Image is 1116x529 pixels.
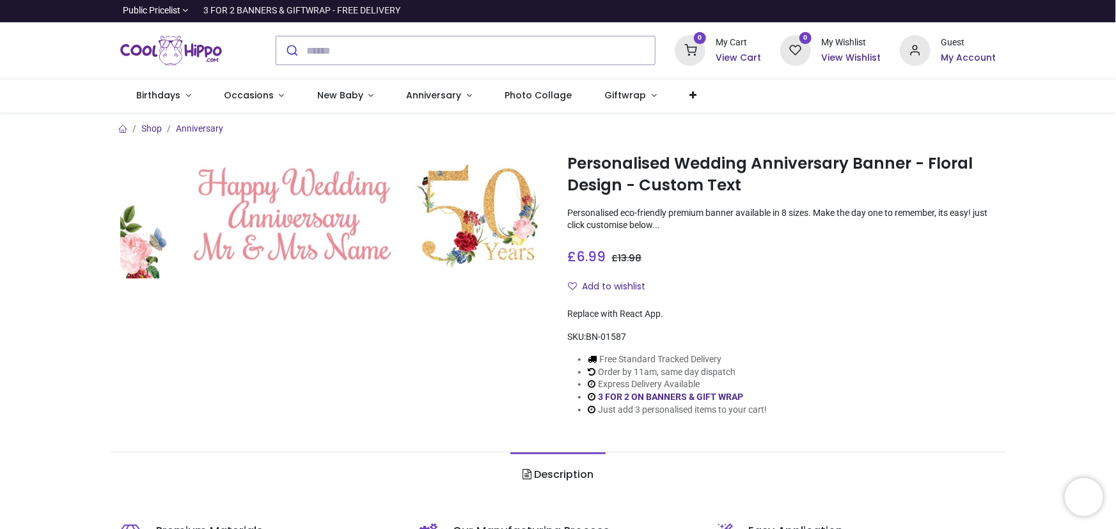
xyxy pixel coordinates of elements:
[567,207,996,232] p: Personalised eco-friendly premium banner available in 8 sizes. Make the day one to remember, its ...
[120,4,189,17] a: Public Pricelist
[510,452,606,497] a: Description
[567,308,996,321] div: Replace with React App.
[588,378,767,391] li: Express Delivery Available
[390,79,489,112] a: Anniversary
[276,36,306,65] button: Submit
[120,33,223,68] a: Logo of Cool Hippo
[588,79,673,112] a: Giftwrap
[941,36,996,49] div: Guest
[588,353,767,366] li: Free Standard Tracked Delivery
[586,332,626,342] span: BN-01587
[176,123,223,134] a: Anniversary
[567,331,996,344] div: SKU:
[1065,478,1103,516] iframe: Brevo live chat
[120,33,223,68] img: Cool Hippo
[821,36,881,49] div: My Wishlist
[123,4,180,17] span: Public Pricelist
[611,252,641,264] span: £
[598,392,743,402] a: 3 FOR 2 ON BANNERS & GIFT WRAP
[588,366,767,379] li: Order by 11am, same day dispatch
[317,89,363,102] span: New Baby
[567,247,606,266] span: £
[301,79,390,112] a: New Baby
[588,404,767,417] li: Just add 3 personalised items to your cart!
[780,45,811,55] a: 0
[141,123,162,134] a: Shop
[799,32,812,44] sup: 0
[576,247,606,266] span: 6.99
[203,4,400,17] div: 3 FOR 2 BANNERS & GIFTWRAP - FREE DELIVERY
[727,4,996,17] iframe: Customer reviews powered by Trustpilot
[224,89,274,102] span: Occasions
[567,276,656,298] button: Add to wishlistAdd to wishlist
[120,79,208,112] a: Birthdays
[568,282,577,291] i: Add to wishlist
[694,32,706,44] sup: 0
[618,252,641,264] span: 13.98
[941,52,996,65] a: My Account
[716,52,761,65] a: View Cart
[207,79,301,112] a: Occasions
[821,52,881,65] a: View Wishlist
[675,45,705,55] a: 0
[505,89,572,102] span: Photo Collage
[604,89,646,102] span: Giftwrap
[407,89,462,102] span: Anniversary
[120,150,549,279] img: Personalised Wedding Anniversary Banner - Floral Design - Custom Text
[716,36,761,49] div: My Cart
[136,89,180,102] span: Birthdays
[567,153,996,197] h1: Personalised Wedding Anniversary Banner - Floral Design - Custom Text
